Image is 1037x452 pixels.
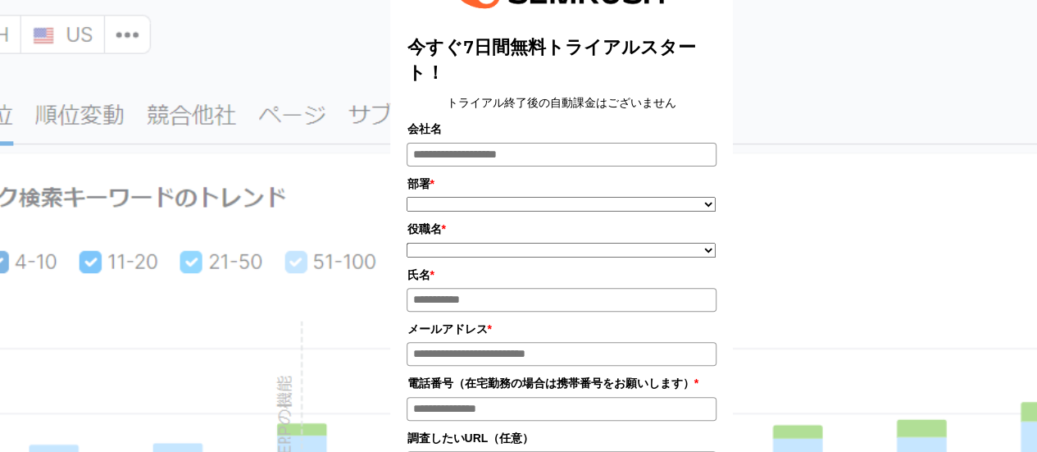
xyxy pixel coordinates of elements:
[407,320,716,338] label: メールアドレス
[407,175,716,193] label: 部署
[407,120,716,138] label: 会社名
[407,94,716,112] center: トライアル終了後の自動課金はございません
[407,429,716,447] label: 調査したいURL（任意）
[407,34,716,85] title: 今すぐ7日間無料トライアルスタート！
[407,374,716,392] label: 電話番号（在宅勤務の場合は携帯番号をお願いします）
[407,220,716,238] label: 役職名
[407,266,716,284] label: 氏名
